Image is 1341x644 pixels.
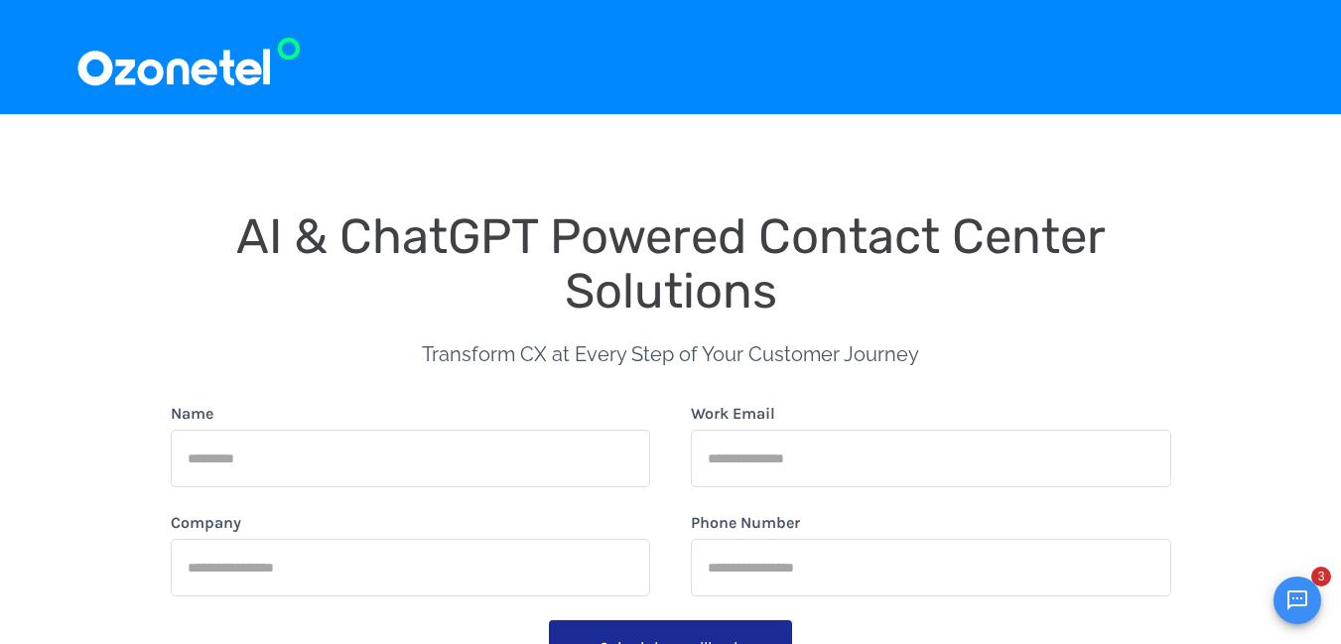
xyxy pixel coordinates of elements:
label: Name [171,402,213,426]
span: 3 [1311,567,1331,586]
span: Transform CX at Every Step of Your Customer Journey [422,342,919,366]
label: Phone Number [691,511,800,535]
button: Open chat [1274,577,1321,624]
span: AI & ChatGPT Powered Contact Center Solutions [236,207,1118,320]
label: Company [171,511,241,535]
label: Work Email [691,402,775,426]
